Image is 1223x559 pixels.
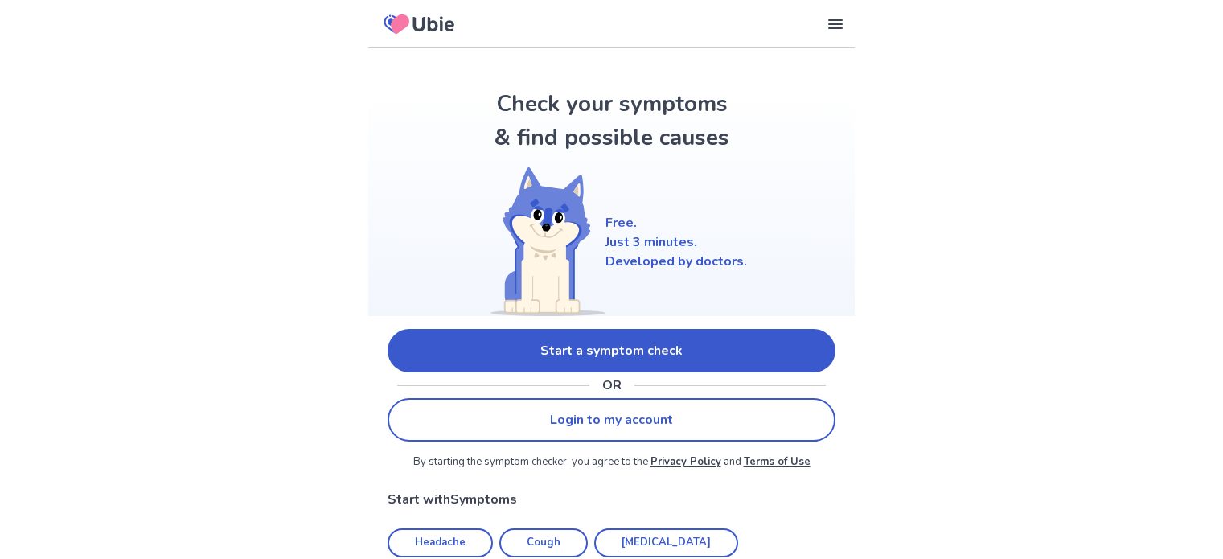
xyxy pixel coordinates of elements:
[499,528,588,558] a: Cough
[388,528,493,558] a: Headache
[388,398,835,442] a: Login to my account
[605,252,747,271] p: Developed by doctors.
[388,490,835,509] p: Start with Symptoms
[605,232,747,252] p: Just 3 minutes.
[477,167,605,316] img: Shiba (Welcome)
[650,454,721,469] a: Privacy Policy
[605,213,747,232] p: Free.
[388,454,835,471] p: By starting the symptom checker, you agree to the and
[602,376,622,395] p: OR
[744,454,811,469] a: Terms of Use
[388,329,835,372] a: Start a symptom check
[594,528,738,558] a: [MEDICAL_DATA]
[491,87,733,154] h1: Check your symptoms & find possible causes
